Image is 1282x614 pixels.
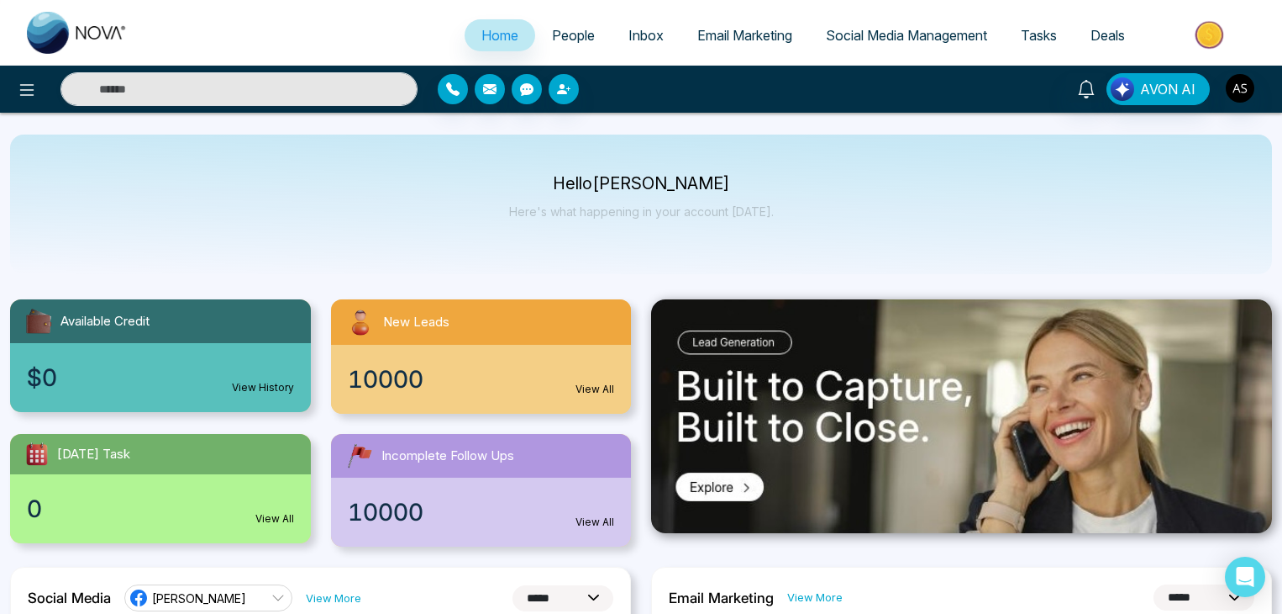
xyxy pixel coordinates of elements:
[24,441,50,468] img: todayTask.svg
[628,27,664,44] span: Inbox
[826,27,987,44] span: Social Media Management
[1111,77,1134,101] img: Lead Flow
[612,19,680,51] a: Inbox
[255,511,294,527] a: View All
[306,590,361,606] a: View More
[1150,16,1272,54] img: Market-place.gif
[27,491,42,527] span: 0
[348,362,423,397] span: 10000
[535,19,612,51] a: People
[321,299,642,414] a: New Leads10000View All
[1140,79,1195,99] span: AVON AI
[787,590,843,606] a: View More
[651,299,1272,533] img: .
[1225,557,1265,597] div: Open Intercom Messenger
[57,445,130,464] span: [DATE] Task
[24,306,54,336] img: availableCredit.svg
[1021,27,1057,44] span: Tasks
[697,27,792,44] span: Email Marketing
[669,590,774,606] h2: Email Marketing
[575,382,614,397] a: View All
[383,313,449,332] span: New Leads
[575,515,614,530] a: View All
[680,19,809,51] a: Email Marketing
[1226,74,1254,103] img: User Avatar
[60,312,150,331] span: Available Credit
[232,380,294,395] a: View History
[809,19,1004,51] a: Social Media Management
[509,177,774,191] p: Hello [PERSON_NAME]
[27,360,57,395] span: $0
[1004,19,1074,51] a: Tasks
[348,495,423,530] span: 10000
[344,441,375,471] img: followUps.svg
[381,447,514,466] span: Incomplete Follow Ups
[344,306,376,338] img: newLeads.svg
[481,27,518,44] span: Home
[28,590,111,606] h2: Social Media
[465,19,535,51] a: Home
[1090,27,1125,44] span: Deals
[1106,73,1210,105] button: AVON AI
[152,590,246,606] span: [PERSON_NAME]
[321,434,642,547] a: Incomplete Follow Ups10000View All
[509,204,774,219] p: Here's what happening in your account [DATE].
[1074,19,1142,51] a: Deals
[552,27,595,44] span: People
[27,12,128,54] img: Nova CRM Logo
